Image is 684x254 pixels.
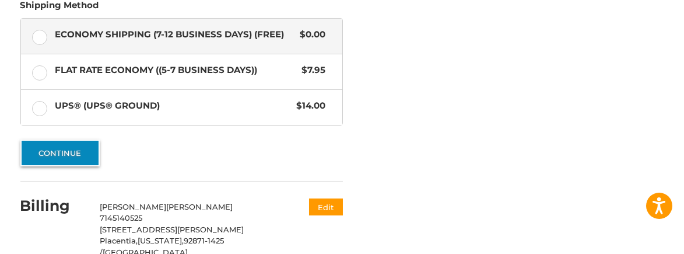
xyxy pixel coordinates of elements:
button: Edit [309,199,343,215]
span: [US_STATE], [138,236,184,245]
span: 7145140525 [100,213,142,222]
span: Placentia, [100,236,138,245]
span: $14.00 [290,99,325,113]
span: [PERSON_NAME] [166,202,233,211]
span: UPS® (UPS® Ground) [55,99,290,113]
span: $0.00 [294,28,325,41]
h2: Billing [20,197,89,215]
button: Continue [20,140,100,166]
span: $7.95 [296,64,325,77]
span: Flat Rate Economy ((5-7 Business Days)) [55,64,296,77]
span: Economy Shipping (7-12 Business Days) (Free) [55,28,294,41]
span: [PERSON_NAME] [100,202,166,211]
span: [STREET_ADDRESS][PERSON_NAME] [100,225,244,234]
